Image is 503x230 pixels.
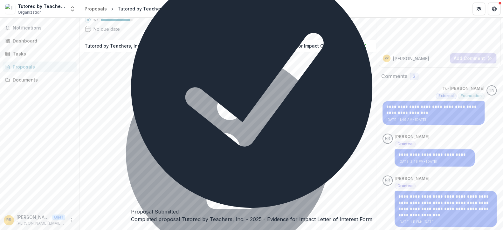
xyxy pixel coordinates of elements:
div: Tu-Quyen Nguyen [489,89,494,93]
p: [PERSON_NAME] [395,134,430,140]
p: User [52,214,65,220]
p: [DATE] 1:11 PM • [DATE] [398,220,493,224]
p: 92 % [93,18,98,22]
a: Documents [3,75,77,85]
button: Notifications [3,23,77,33]
span: External [438,94,454,98]
p: [PERSON_NAME][EMAIL_ADDRESS][DOMAIN_NAME] [17,220,65,226]
span: Grantee [397,184,413,188]
span: Grantee [397,142,413,146]
p: Tu-[PERSON_NAME] [442,85,485,92]
div: Tutored by Teachers, Inc. [18,3,65,10]
a: Proposals [82,4,109,13]
div: Dashboard [13,37,72,44]
div: Proposals [85,5,107,12]
span: 3 [413,74,416,79]
p: Tutored by Teachers, Inc. - 2025 - Evidence for Impact Letter of Interest Form [85,43,257,49]
a: Tasks [3,49,77,59]
p: [PERSON_NAME] [393,55,429,62]
span: Organization [18,10,42,15]
span: Notifications [13,25,74,31]
div: Rahul Reddy [6,218,11,222]
div: No due date [93,26,120,32]
a: Dashboard [3,36,77,46]
button: Partners [472,3,485,15]
div: Rahul Reddy [385,57,389,60]
div: Rahul Reddy [385,136,390,141]
div: Proposals [13,63,72,70]
nav: breadcrumb [82,4,293,13]
button: More [68,216,75,224]
div: Tutored by Teachers, Inc. - 2025 - Evidence for Impact Letter of Interest Form [118,5,290,12]
div: Documents [13,76,72,83]
button: Open entity switcher [68,3,77,15]
button: Add Comment [450,53,496,63]
p: [PERSON_NAME] [17,214,50,220]
img: Tutored by Teachers, Inc. [5,4,15,14]
p: [DATE] 11:49 AM • [DATE] [386,117,481,122]
div: Tasks [13,50,72,57]
p: [PERSON_NAME] [395,175,430,182]
button: Get Help [488,3,500,15]
span: Foundation [461,94,482,98]
a: Proposals [3,62,77,72]
p: [DATE] 2:48 PM • [DATE] [398,159,471,164]
p: Evidence for Impact Grant Application [275,43,359,49]
div: Rahul Reddy [385,178,390,182]
h2: Comments [381,73,407,79]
